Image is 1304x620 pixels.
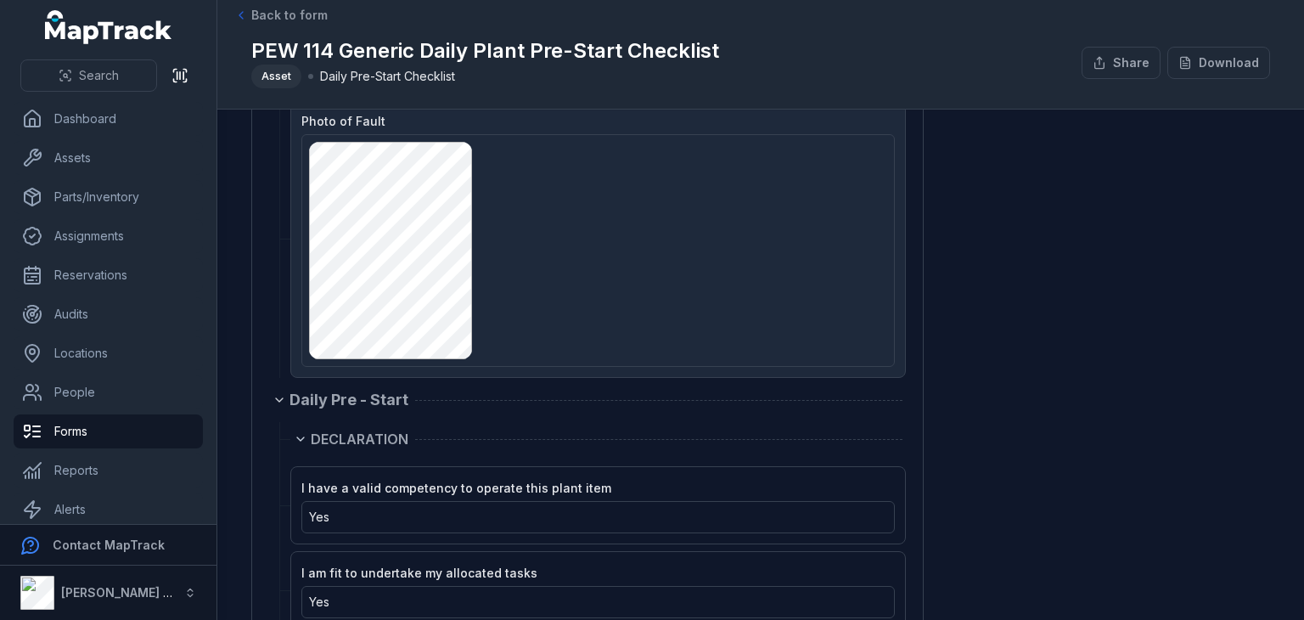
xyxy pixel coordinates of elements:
a: Audits [14,297,203,331]
a: People [14,375,203,409]
span: Back to form [251,7,328,24]
span: Daily Pre-Start Checklist [320,68,455,85]
span: Yes [309,595,329,609]
span: Daily Pre - Start [289,388,408,412]
span: I have a valid competency to operate this plant item [301,481,611,495]
a: Reservations [14,258,203,292]
button: Share [1082,47,1161,79]
a: Forms [14,414,203,448]
span: Yes [309,510,329,524]
span: I am fit to undertake my allocated tasks [301,566,537,580]
a: Assets [14,141,203,175]
strong: [PERSON_NAME] Group [61,585,200,600]
a: Assignments [14,219,203,253]
strong: Contact MapTrack [53,538,165,552]
a: Locations [14,336,203,370]
button: Download [1167,47,1270,79]
span: DECLARATION [311,429,408,449]
button: Search [20,59,157,92]
span: Photo of Fault [301,114,385,128]
span: Search [79,67,119,84]
div: Asset [251,65,301,88]
a: Alerts [14,493,203,527]
h1: PEW 114 Generic Daily Plant Pre-Start Checklist [251,37,719,65]
a: Reports [14,454,203,488]
a: Parts/Inventory [14,180,203,214]
a: MapTrack [45,10,172,44]
a: Dashboard [14,102,203,136]
a: Back to form [234,7,328,24]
